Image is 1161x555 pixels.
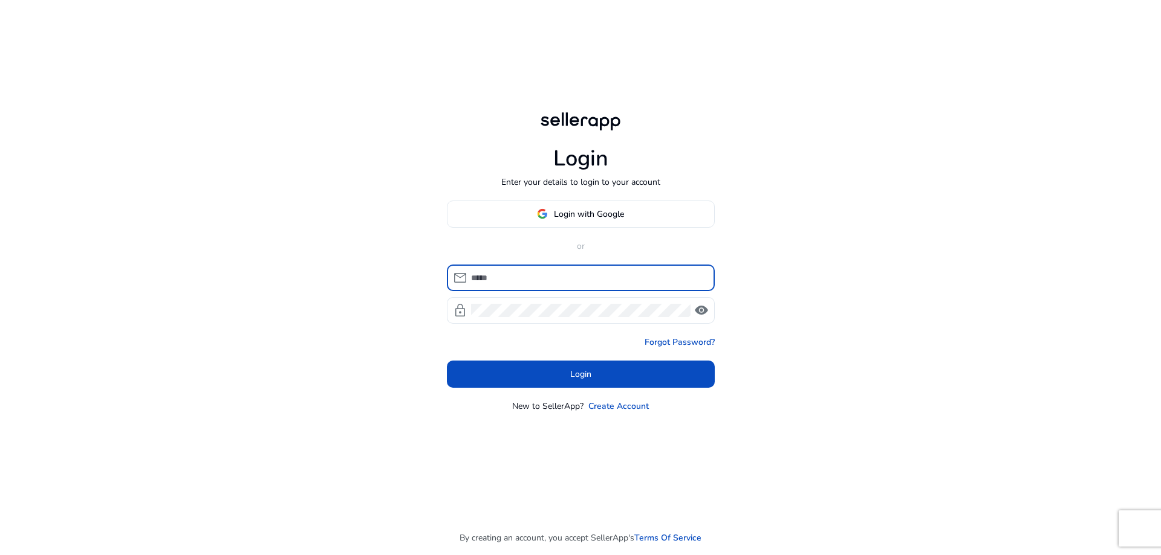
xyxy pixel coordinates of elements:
[501,176,660,188] p: Enter your details to login to your account
[554,208,624,220] span: Login with Google
[570,368,591,380] span: Login
[447,240,715,252] p: or
[553,146,608,172] h1: Login
[694,303,709,318] span: visibility
[453,303,467,318] span: lock
[453,271,467,285] span: mail
[512,400,584,412] p: New to SellerApp?
[447,201,715,228] button: Login with Google
[645,336,715,348] a: Forgot Password?
[447,361,715,388] button: Login
[634,531,701,544] a: Terms Of Service
[537,208,548,219] img: google-logo.svg
[588,400,649,412] a: Create Account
